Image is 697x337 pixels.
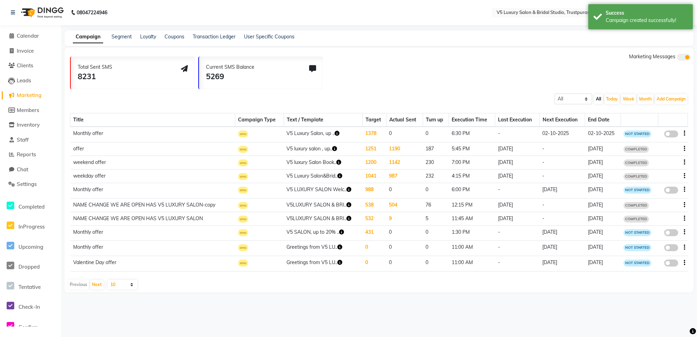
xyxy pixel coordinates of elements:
span: COMPLETED [623,173,649,180]
span: InProgress [18,223,45,230]
td: [DATE] [539,256,585,271]
td: [DATE] [585,241,621,256]
td: [DATE] [585,142,621,156]
td: 11:45 AM [449,212,495,225]
span: sms [238,229,248,236]
td: 11:00 AM [449,256,495,271]
th: Last Execution [495,113,539,127]
td: 0 [386,225,423,241]
td: Greetings from V5 LU.. [284,256,362,271]
span: Invoice [17,47,34,54]
td: 532 [362,212,386,225]
td: - [539,142,585,156]
td: [DATE] [585,198,621,212]
td: 504 [386,198,423,212]
a: Segment [112,33,132,40]
th: Actual Sent [386,113,423,127]
span: Check-In [18,304,40,310]
td: 0 [362,256,386,271]
span: Marketing Messages [629,53,675,60]
td: 538 [362,198,386,212]
span: Calendar [17,32,39,39]
td: 0 [386,183,423,198]
div: Current SMS Balance [206,63,254,71]
a: Clients [2,62,59,70]
td: [DATE] [495,212,539,225]
td: - [539,212,585,225]
td: - [495,225,539,241]
td: 1:30 PM [449,225,495,241]
th: Target [362,113,386,127]
td: [DATE] [495,198,539,212]
span: COMPLETED [623,216,649,223]
span: sms [238,130,248,137]
td: Greetings from V5 LU.. [284,241,362,256]
a: Campaign [73,31,103,43]
a: Members [2,106,59,114]
span: NOT STARTED [623,260,651,267]
span: sms [238,216,248,223]
td: 0 [423,183,449,198]
a: Invoice [2,47,59,55]
button: Month [637,94,653,104]
a: Chat [2,166,59,174]
span: Confirm [18,324,38,330]
button: Week [621,94,636,104]
td: [DATE] [539,183,585,198]
td: 1200 [362,156,386,169]
td: 12:15 PM [449,198,495,212]
span: Completed [18,203,45,210]
td: V5LUXURY SALON & BRI.. [284,198,362,212]
td: V5 luxury salon , up.. [284,142,362,156]
span: Settings [17,181,37,187]
td: 6:00 PM [449,183,495,198]
span: sms [238,187,248,194]
label: false [664,187,678,194]
td: 0 [386,241,423,256]
label: false [664,229,678,236]
td: V5 SALON, up to 20% .. [284,225,362,241]
td: V5LUXURY SALON & BRI.. [284,212,362,225]
button: Today [604,94,620,104]
span: Staff [17,136,29,143]
td: 1251 [362,142,386,156]
button: Next [90,280,104,290]
span: COMPLETED [623,202,649,209]
span: Members [17,107,39,113]
td: - [539,169,585,183]
td: 5:45 PM [449,142,495,156]
a: Staff [2,136,59,144]
td: - [495,127,539,142]
a: Leads [2,77,59,85]
th: Next Execution [539,113,585,127]
td: Monthly offer [70,241,235,256]
th: Turn up [423,113,449,127]
button: All [594,94,603,104]
td: 5 [423,212,449,225]
td: - [495,183,539,198]
span: Upcoming [18,244,43,250]
div: Total Sent SMS [78,63,112,71]
td: [DATE] [495,169,539,183]
span: sms [238,159,248,166]
td: - [495,256,539,271]
a: Calendar [2,32,59,40]
div: 8231 [78,71,112,82]
td: [DATE] [585,169,621,183]
td: 987 [386,169,423,183]
span: Inventory [17,121,40,128]
td: [DATE] [585,183,621,198]
td: V5 luxury Salon Book.. [284,156,362,169]
div: Campaign created successfully! [606,17,688,24]
td: 1041 [362,169,386,183]
span: sms [238,202,248,209]
td: 9 [386,212,423,225]
label: false [664,130,678,137]
td: 431 [362,225,386,241]
th: End Date [585,113,621,127]
td: 0 [423,225,449,241]
td: 02-10-2025 [539,127,585,142]
td: 76 [423,198,449,212]
span: sms [238,244,248,251]
span: COMPLETED [623,159,649,166]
